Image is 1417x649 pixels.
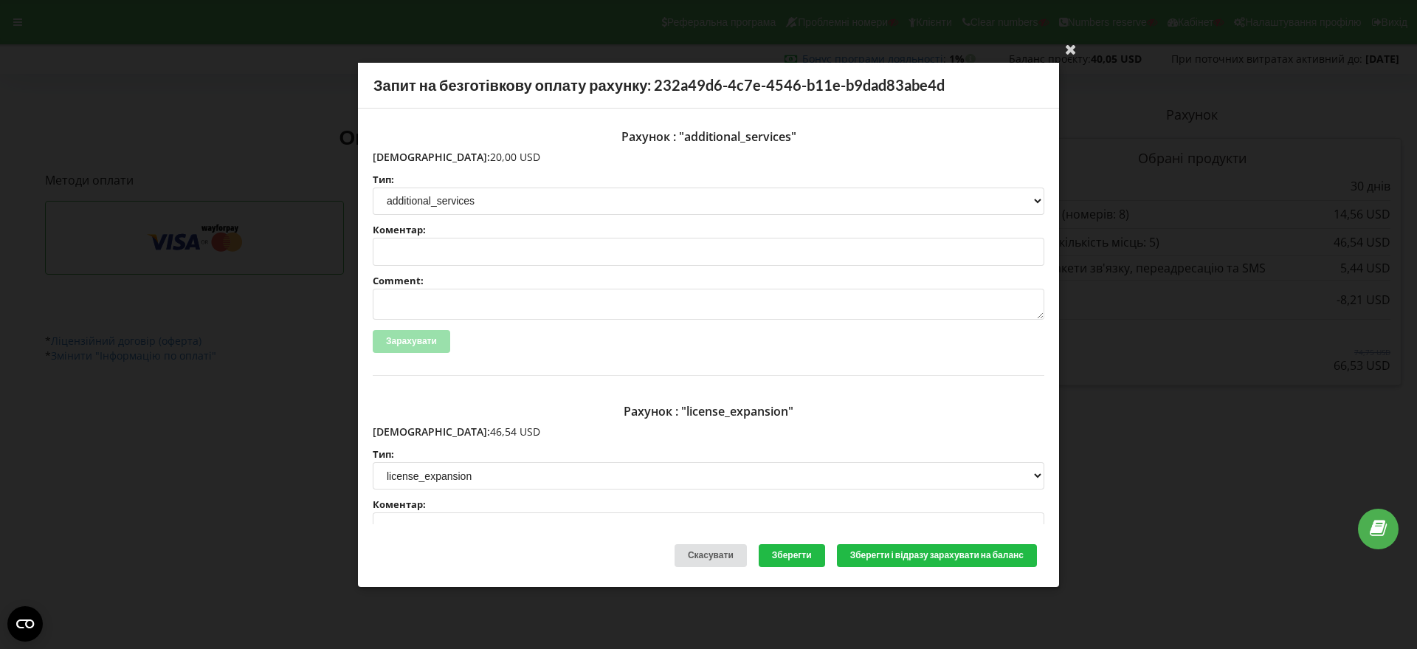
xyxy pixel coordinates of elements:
p: 46,54 USD [373,425,1044,439]
span: [DEMOGRAPHIC_DATA]: [373,149,490,163]
button: Зберегти і відразу зарахувати на баланс [837,544,1037,567]
button: Зберегти [759,544,825,567]
div: Рахунок : "license_expansion" [373,398,1044,425]
div: Рахунок : "additional_services" [373,123,1044,149]
label: Comment: [373,276,1044,286]
div: Скасувати [675,544,747,567]
label: Тип: [373,174,1044,184]
label: Коментар: [373,225,1044,235]
button: Open CMP widget [7,606,43,642]
label: Коментар: [373,500,1044,509]
p: 20,00 USD [373,149,1044,164]
div: Запит на безготівкову оплату рахунку: 232a49d6-4c7e-4546-b11e-b9dad83abe4d [358,63,1059,109]
span: [DEMOGRAPHIC_DATA]: [373,425,490,439]
label: Тип: [373,450,1044,459]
